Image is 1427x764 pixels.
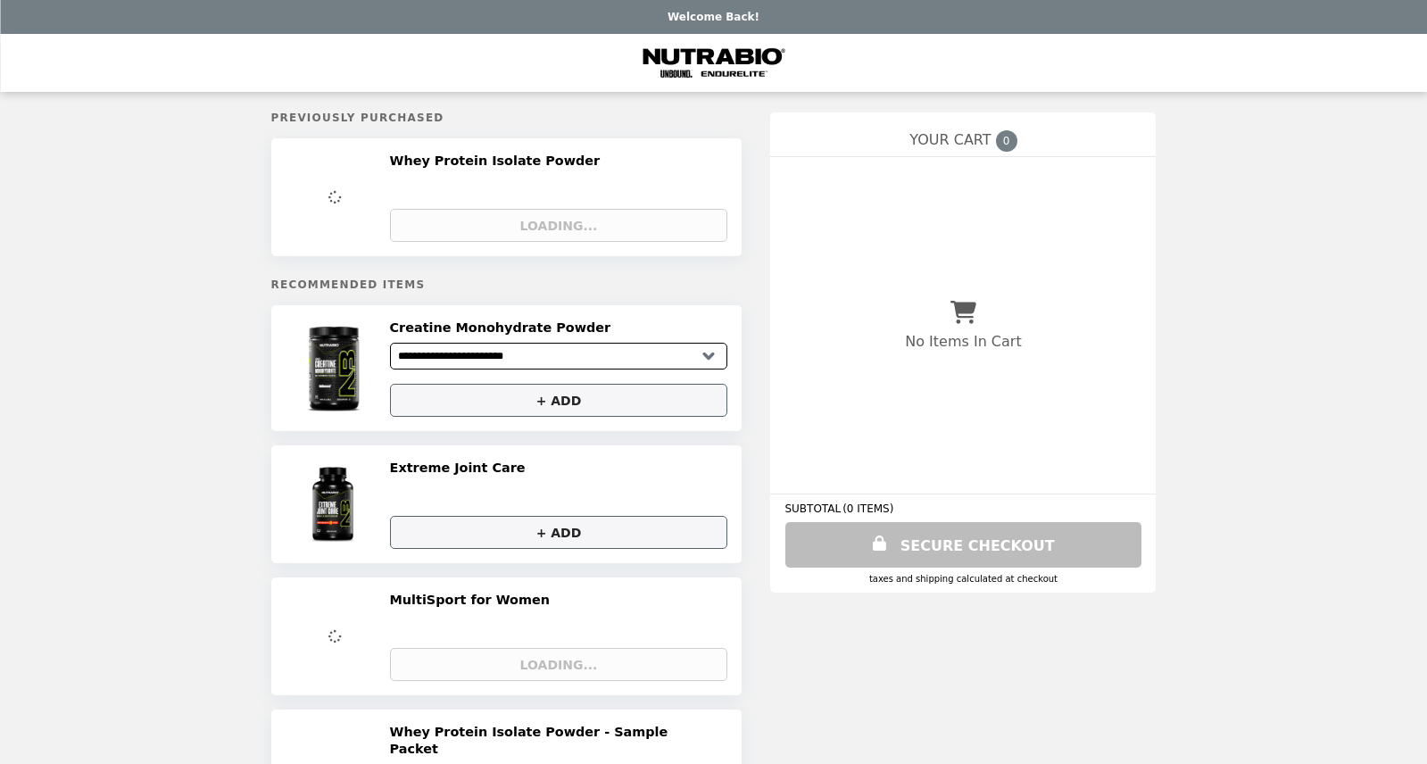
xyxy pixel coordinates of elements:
[390,153,608,169] h2: Whey Protein Isolate Powder
[390,460,533,476] h2: Extreme Joint Care
[639,45,789,81] img: Brand Logo
[284,320,386,417] img: Creatine Monohydrate Powder
[288,460,382,549] img: Extreme Joint Care
[905,333,1021,350] p: No Items In Cart
[668,11,759,23] p: Welcome Back!
[390,724,718,757] h2: Whey Protein Isolate Powder - Sample Packet
[271,278,743,291] h5: Recommended Items
[996,130,1017,152] span: 0
[390,343,728,370] select: Select a product variant
[909,131,991,148] span: YOUR CART
[784,574,1141,584] div: Taxes and Shipping calculated at checkout
[390,384,728,417] button: + ADD
[390,592,557,608] h2: MultiSport for Women
[842,502,893,515] span: ( 0 ITEMS )
[271,112,743,124] h5: Previously Purchased
[390,516,728,549] button: + ADD
[784,502,842,515] span: SUBTOTAL
[390,320,618,336] h2: Creatine Monohydrate Powder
